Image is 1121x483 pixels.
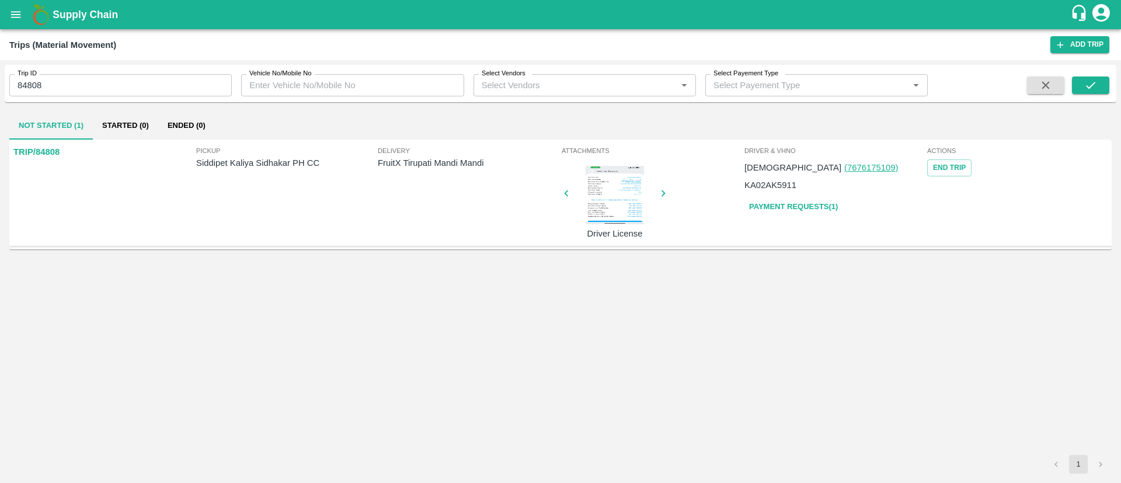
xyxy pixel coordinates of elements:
span: Pickup [196,145,378,156]
label: Vehicle No/Mobile No [249,69,311,78]
span: Attachments [562,145,742,156]
input: Select Payement Type [709,78,905,93]
img: logo [29,3,53,26]
b: Supply Chain [53,9,118,20]
p: FruitX Tirupati Mandi Mandi [378,157,559,169]
p: Siddipet Kaliya Sidhakar PH CC [196,157,378,169]
input: Enter Trip ID [9,74,232,96]
button: page 1 [1069,455,1088,474]
p: KA02AK5911 [744,179,796,192]
button: Ended (0) [158,112,215,140]
div: Trips (Material Movement) [9,37,116,53]
input: Select Vendors [477,78,673,93]
a: Payment Requests(1) [744,197,843,217]
button: Tracking Url [927,159,972,176]
button: open drawer [2,1,29,28]
div: account of current user [1091,2,1112,27]
p: Driver License [571,227,659,240]
button: Open [908,78,924,93]
input: Enter Vehicle No/Mobile No [241,74,464,96]
button: Started (0) [93,112,158,140]
button: Not Started (1) [9,112,93,140]
span: Driver & VHNo [744,145,925,156]
span: Delivery [378,145,559,156]
span: Actions [927,145,1108,156]
div: customer-support [1070,4,1091,25]
a: Add Trip [1050,36,1109,53]
nav: pagination navigation [1045,455,1112,474]
span: [DEMOGRAPHIC_DATA] [744,163,841,172]
button: Open [677,78,692,93]
a: Supply Chain [53,6,1070,23]
label: Select Vendors [482,69,525,78]
label: Trip ID [18,69,37,78]
a: (7676175109) [844,163,898,172]
label: Select Payement Type [713,69,778,78]
p: TRIP/84808 [13,145,60,158]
